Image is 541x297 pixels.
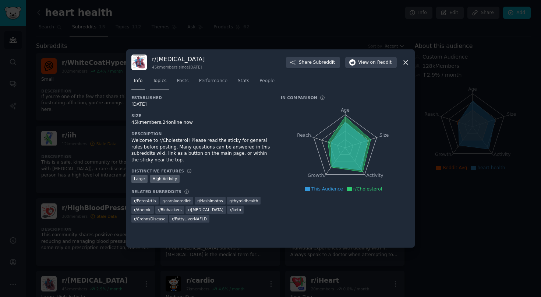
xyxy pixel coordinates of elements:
span: r/ Hashimotos [197,198,223,203]
a: Stats [235,75,252,90]
div: 45k members since [DATE] [152,64,205,70]
span: r/ Anemic [134,207,151,212]
span: r/ [MEDICAL_DATA] [188,207,223,212]
span: View [358,59,392,66]
span: Topics [153,78,166,84]
tspan: Reach [297,133,311,138]
span: on Reddit [370,59,392,66]
a: Posts [174,75,191,90]
img: Cholesterol [131,55,147,70]
span: r/ FattyLiverNAFLD [172,216,207,221]
span: This Audience [311,186,343,192]
tspan: Age [341,108,350,113]
h3: In Comparison [281,95,317,100]
span: Performance [199,78,227,84]
button: Viewon Reddit [345,57,397,69]
h3: r/ [MEDICAL_DATA] [152,55,205,63]
span: Posts [177,78,188,84]
h3: Distinctive Features [131,168,184,174]
div: High Activity [150,175,180,183]
a: Info [131,75,145,90]
button: ShareSubreddit [286,57,340,69]
span: r/ PeterAttia [134,198,156,203]
tspan: Growth [308,173,324,178]
span: r/ Biohackers [158,207,182,212]
h3: Size [131,113,270,118]
span: Stats [238,78,249,84]
a: Performance [196,75,230,90]
span: Info [134,78,142,84]
div: [DATE] [131,101,270,108]
span: r/ CrohnsDisease [134,216,166,221]
a: People [257,75,277,90]
span: People [259,78,275,84]
tspan: Size [379,133,389,138]
div: Welcome to r/Cholesterol! Please read the sticky for general rules before posting. Many questions... [131,137,270,163]
span: r/ carnivorediet [162,198,191,203]
span: r/Cholesterol [353,186,382,192]
h3: Established [131,95,270,100]
h3: Description [131,131,270,136]
a: Topics [150,75,169,90]
h3: Related Subreddits [131,189,181,194]
div: Large [131,175,148,183]
span: Share [299,59,335,66]
tspan: Activity [367,173,383,178]
span: r/ keto [230,207,241,212]
div: 45k members, 24 online now [131,119,270,126]
span: Subreddit [313,59,335,66]
span: r/ thyroidhealth [229,198,258,203]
